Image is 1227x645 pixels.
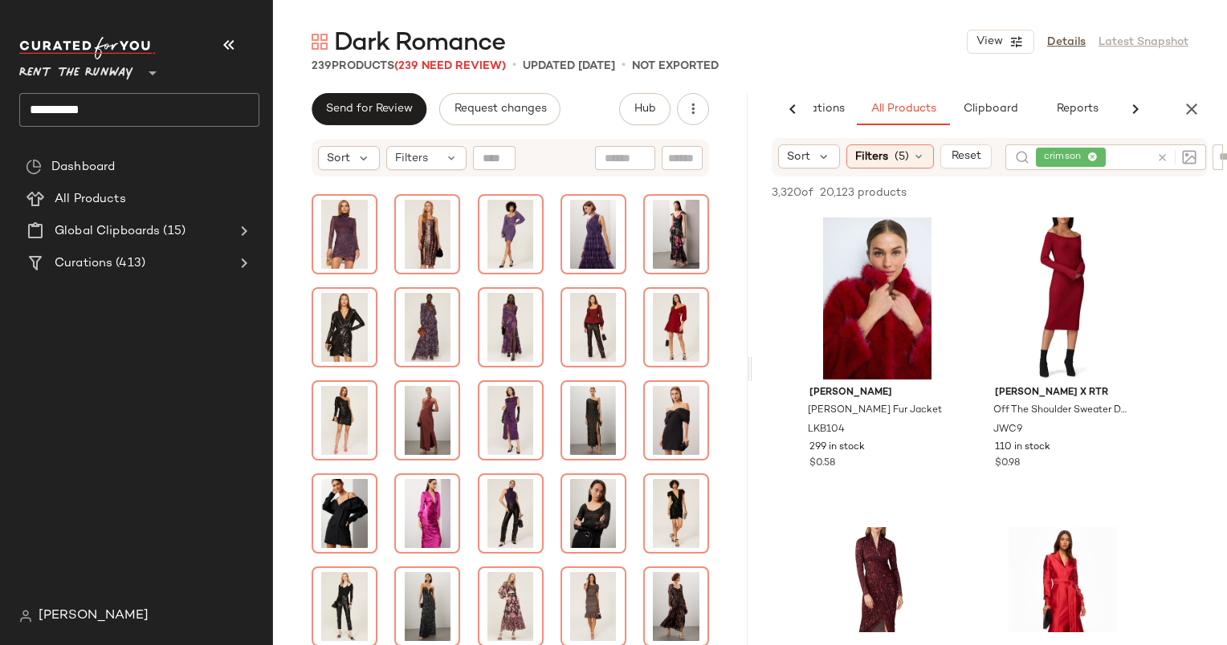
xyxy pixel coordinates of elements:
span: Global Clipboards [55,222,160,241]
img: ML388.jpg [566,572,621,641]
span: 3,320 of [772,185,813,201]
div: Products [312,58,506,75]
span: Filters [395,150,428,167]
span: $0.98 [995,456,1020,471]
img: HNY18.jpg [649,479,703,548]
img: MISA98.jpg [483,572,538,641]
button: Send for Review [312,93,426,125]
span: All Products [870,103,936,116]
span: Dashboard [51,158,115,176]
img: HL245.jpg [483,200,538,269]
span: Dark Romance [334,27,505,59]
img: JSK105.jpg [566,293,621,362]
img: svg%3e [26,159,42,175]
p: updated [DATE] [523,58,615,75]
span: Sort [327,150,350,167]
img: MKP129.jpg [400,386,455,455]
span: Sort [787,148,810,165]
span: (413) [112,254,145,273]
span: 239 [312,60,332,72]
span: 20,123 products [820,185,907,201]
img: NON14.jpg [317,479,372,548]
span: (15) [160,222,185,241]
span: $0.58 [809,456,835,471]
span: [PERSON_NAME] [809,386,945,400]
button: Reset [940,144,992,168]
button: Request changes [439,93,560,125]
span: 110 in stock [995,440,1050,455]
span: Rent the Runway [19,55,133,83]
span: LKB104 [808,423,845,437]
p: Not Exported [632,58,719,75]
span: Reports [1055,103,1098,116]
img: JSK108.jpg [649,293,703,362]
button: View [967,30,1034,54]
img: IMD36.jpg [483,293,538,362]
span: (239 Need Review) [394,60,506,72]
img: cfy_white_logo.C9jOOHJF.svg [19,37,156,59]
img: JWC9.jpg [982,217,1143,379]
img: HTC225.jpg [566,200,621,269]
span: Reset [950,150,980,163]
a: Details [1047,34,1086,51]
img: MNL281.jpg [566,386,621,455]
span: All Products [55,190,126,209]
span: (5) [895,148,909,165]
span: [PERSON_NAME] [39,606,149,626]
span: JWC9 [993,423,1022,437]
img: LKL175.jpg [317,386,372,455]
img: IMD33.jpg [400,293,455,362]
span: Off The Shoulder Sweater Dress [993,404,1129,418]
img: HTC227.jpg [649,200,703,269]
button: Hub [619,93,671,125]
img: HUGO57.jpg [317,293,372,362]
span: crimson [1044,150,1087,164]
img: JSK175.jpg [317,572,372,641]
span: 299 in stock [809,440,865,455]
span: Request changes [453,103,546,116]
span: Filters [855,148,888,165]
img: LKB104.jpg [797,217,958,379]
img: ONES39.jpg [400,479,455,548]
img: svg%3e [19,610,32,623]
span: Send for Review [325,103,413,116]
img: svg%3e [1015,150,1029,164]
span: Curations [55,254,112,273]
img: PSC129.jpg [649,572,703,641]
img: svg%3e [1182,150,1196,164]
img: svg%3e [312,34,328,50]
span: Clipboard [962,103,1017,116]
span: [PERSON_NAME] Fur Jacket [808,404,942,418]
img: CAS210.jpg [317,200,372,269]
img: LIVF7.jpg [400,572,455,641]
span: • [512,56,516,75]
img: MNL321.jpg [649,386,703,455]
span: • [622,56,626,75]
img: MMC3.jpg [483,386,538,455]
span: View [976,35,1003,48]
img: GAM51.jpg [566,479,621,548]
span: [PERSON_NAME] x RTR [995,386,1131,400]
span: Hub [634,103,656,116]
img: DTP100.jpg [400,200,455,269]
img: FZ73.jpg [483,479,538,548]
